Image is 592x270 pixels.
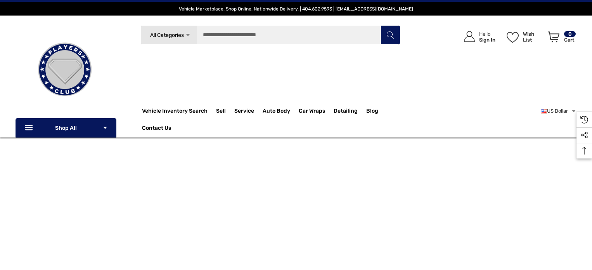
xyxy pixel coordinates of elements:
a: Blog [366,108,378,116]
span: Sell [216,108,226,116]
svg: Icon Arrow Down [185,32,191,38]
svg: Review Your Cart [548,31,559,42]
span: Service [234,108,254,116]
svg: Icon Line [24,124,36,132]
button: Search [381,25,400,45]
a: Contact Us [142,125,171,133]
p: Shop All [16,118,116,138]
svg: Wish List [507,32,519,43]
svg: Icon User Account [464,31,475,42]
a: Wish List Wish List [503,23,544,50]
a: All Categories Icon Arrow Down Icon Arrow Up [140,25,197,45]
a: Service [234,103,263,119]
a: Auto Body [263,103,299,119]
span: Detailing [334,108,358,116]
img: Players Club | Cars For Sale [26,31,104,108]
svg: Icon Arrow Down [102,125,108,131]
svg: Top [576,147,592,155]
a: USD [541,103,576,119]
p: Hello [479,31,495,37]
span: Auto Body [263,108,290,116]
svg: Social Media [580,131,588,139]
svg: Recently Viewed [580,116,588,124]
a: Cart with 0 items [544,23,576,54]
a: Sign in [455,23,499,50]
a: Car Wraps [299,103,334,119]
p: Cart [564,37,576,43]
p: Sign In [479,37,495,43]
span: Vehicle Marketplace. Shop Online. Nationwide Delivery. | 404.602.9593 | [EMAIL_ADDRESS][DOMAIN_NAME] [179,6,413,12]
span: Car Wraps [299,108,325,116]
p: Wish List [523,31,544,43]
p: 0 [564,31,576,37]
a: Detailing [334,103,366,119]
a: Vehicle Inventory Search [142,108,208,116]
span: All Categories [150,32,184,38]
a: Sell [216,103,234,119]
